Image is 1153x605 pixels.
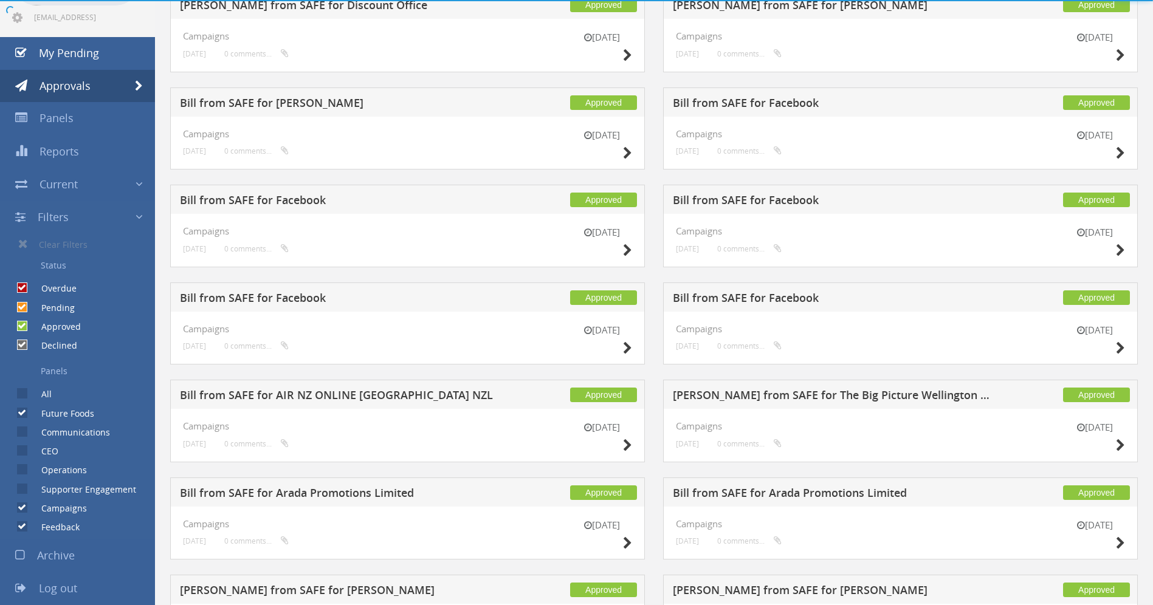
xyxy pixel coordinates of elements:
[571,421,632,434] small: [DATE]
[570,583,637,597] span: Approved
[673,194,991,210] h5: Bill from SAFE for Facebook
[676,226,1125,236] h4: Campaigns
[673,487,991,502] h5: Bill from SAFE for Arada Promotions Limited
[571,31,632,44] small: [DATE]
[717,536,782,545] small: 0 comments...
[717,341,782,350] small: 0 comments...
[571,129,632,142] small: [DATE]
[717,244,782,253] small: 0 comments...
[676,129,1125,139] h4: Campaigns
[571,324,632,337] small: [DATE]
[29,445,58,457] label: CEO
[676,341,699,350] small: [DATE]
[40,177,78,191] span: Current
[180,584,498,600] h5: [PERSON_NAME] from SAFE for [PERSON_NAME]
[676,31,1125,41] h4: Campaigns
[183,244,206,253] small: [DATE]
[183,146,206,156] small: [DATE]
[224,536,289,545] small: 0 comments...
[676,536,699,545] small: [DATE]
[29,321,81,333] label: Approved
[183,49,206,58] small: [DATE]
[180,487,498,502] h5: Bill from SAFE for Arada Promotions Limited
[180,97,498,112] h5: Bill from SAFE for [PERSON_NAME]
[1063,485,1130,500] span: Approved
[717,146,782,156] small: 0 comments...
[180,389,498,405] h5: Bill from SAFE for AIR NZ ONLINE [GEOGRAPHIC_DATA] NZL
[676,421,1125,431] h4: Campaigns
[676,244,699,253] small: [DATE]
[571,519,632,532] small: [DATE]
[673,97,991,112] h5: Bill from SAFE for Facebook
[37,548,75,562] span: Archive
[224,49,289,58] small: 0 comments...
[29,484,136,496] label: Supporter Engagement
[29,408,94,420] label: Future Foods
[9,255,155,276] a: Status
[39,46,99,60] span: My Pending
[183,341,206,350] small: [DATE]
[1064,421,1125,434] small: [DATE]
[183,519,632,529] h4: Campaigns
[571,226,632,239] small: [DATE]
[570,193,637,207] span: Approved
[717,439,782,448] small: 0 comments...
[224,341,289,350] small: 0 comments...
[1064,324,1125,337] small: [DATE]
[40,144,79,159] span: Reports
[29,502,87,514] label: Campaigns
[224,244,289,253] small: 0 comments...
[183,421,632,431] h4: Campaigns
[183,226,632,236] h4: Campaigns
[224,146,289,156] small: 0 comments...
[1063,388,1130,402] span: Approved
[183,536,206,545] small: [DATE]
[1063,583,1130,597] span: Approved
[29,464,87,476] label: Operations
[183,129,632,139] h4: Campaigns
[1063,95,1130,110] span: Approved
[38,210,69,224] span: Filters
[673,292,991,307] h5: Bill from SAFE for Facebook
[183,324,632,334] h4: Campaigns
[9,233,155,255] a: Clear Filters
[673,584,991,600] h5: [PERSON_NAME] from SAFE for [PERSON_NAME]
[570,290,637,305] span: Approved
[1064,129,1125,142] small: [DATE]
[9,361,155,381] a: Panels
[1064,226,1125,239] small: [DATE]
[29,426,110,439] label: Communications
[180,292,498,307] h5: Bill from SAFE for Facebook
[29,302,75,314] label: Pending
[570,485,637,500] span: Approved
[1063,290,1130,305] span: Approved
[1063,193,1130,207] span: Approved
[676,439,699,448] small: [DATE]
[40,78,91,93] span: Approvals
[40,111,74,125] span: Panels
[717,49,782,58] small: 0 comments...
[673,389,991,405] h5: [PERSON_NAME] from SAFE for The Big Picture Wellington Limited
[676,519,1125,529] h4: Campaigns
[183,439,206,448] small: [DATE]
[676,324,1125,334] h4: Campaigns
[29,388,52,400] label: All
[183,31,632,41] h4: Campaigns
[676,146,699,156] small: [DATE]
[29,340,77,352] label: Declined
[29,521,80,533] label: Feedback
[34,12,137,22] span: [EMAIL_ADDRESS][DOMAIN_NAME]
[570,388,637,402] span: Approved
[224,439,289,448] small: 0 comments...
[180,194,498,210] h5: Bill from SAFE for Facebook
[1064,519,1125,532] small: [DATE]
[1064,31,1125,44] small: [DATE]
[676,49,699,58] small: [DATE]
[29,282,77,295] label: Overdue
[570,95,637,110] span: Approved
[39,581,77,595] span: Log out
